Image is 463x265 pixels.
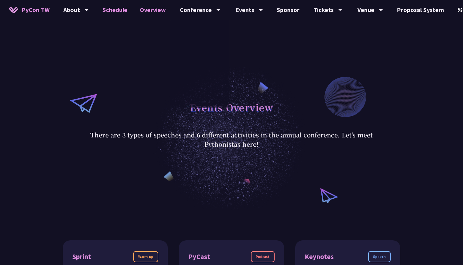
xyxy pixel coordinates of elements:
[188,251,210,262] div: PyCast
[3,2,56,18] a: PyCon TW
[305,251,334,262] div: Keynotes
[22,5,50,14] span: PyCon TW
[9,7,18,13] img: Home icon of PyCon TW 2025
[251,251,275,262] div: Podcast
[88,130,375,149] p: There are 3 types of speeches and 6 different activities in the annual conference. Let's meet Pyt...
[72,251,91,262] div: Sprint
[133,251,158,262] div: Warm-up
[190,98,273,116] h1: Events Overview
[368,251,391,262] div: Speech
